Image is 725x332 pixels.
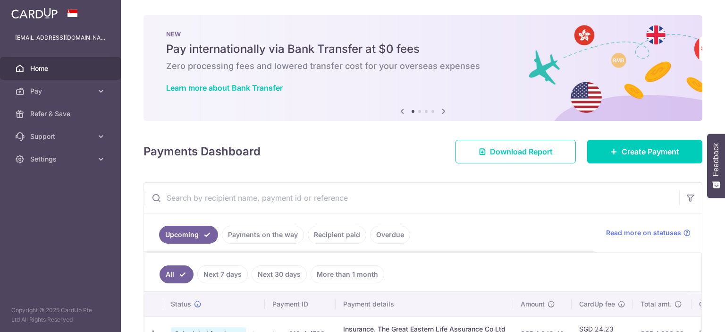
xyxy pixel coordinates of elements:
[707,134,725,198] button: Feedback - Show survey
[159,226,218,244] a: Upcoming
[197,265,248,283] a: Next 7 days
[143,143,261,160] h4: Payments Dashboard
[143,15,702,121] img: Bank transfer banner
[370,226,410,244] a: Overdue
[30,64,93,73] span: Home
[11,8,58,19] img: CardUp
[308,226,366,244] a: Recipient paid
[252,265,307,283] a: Next 30 days
[606,228,681,238] span: Read more on statuses
[15,33,106,43] p: [EMAIL_ADDRESS][DOMAIN_NAME]
[622,146,679,157] span: Create Payment
[166,42,680,57] h5: Pay internationally via Bank Transfer at $0 fees
[144,183,679,213] input: Search by recipient name, payment id or reference
[30,109,93,119] span: Refer & Save
[521,299,545,309] span: Amount
[587,140,702,163] a: Create Payment
[166,60,680,72] h6: Zero processing fees and lowered transfer cost for your overseas expenses
[166,30,680,38] p: NEW
[160,265,194,283] a: All
[712,143,720,176] span: Feedback
[606,228,691,238] a: Read more on statuses
[265,292,336,316] th: Payment ID
[579,299,615,309] span: CardUp fee
[336,292,513,316] th: Payment details
[455,140,576,163] a: Download Report
[666,304,716,327] iframe: 打开一个小组件，您可以在其中找到更多信息
[166,83,283,93] a: Learn more about Bank Transfer
[222,226,304,244] a: Payments on the way
[30,154,93,164] span: Settings
[641,299,672,309] span: Total amt.
[171,299,191,309] span: Status
[311,265,384,283] a: More than 1 month
[30,86,93,96] span: Pay
[30,132,93,141] span: Support
[490,146,553,157] span: Download Report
